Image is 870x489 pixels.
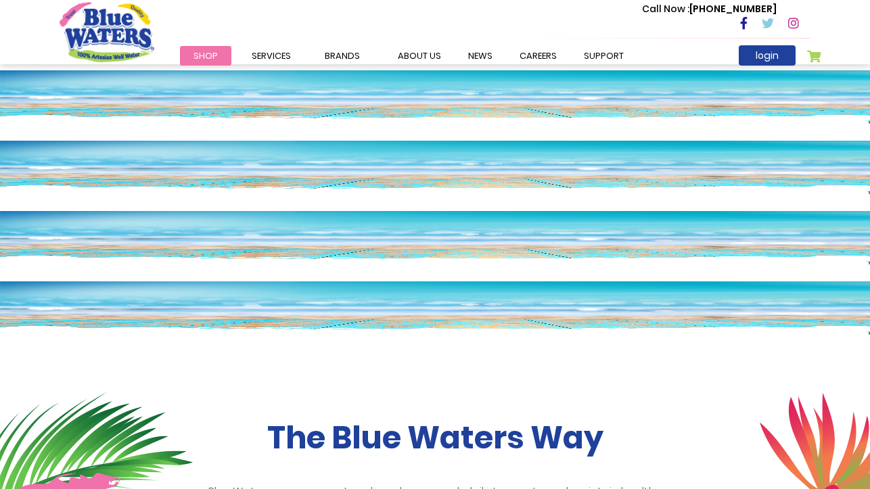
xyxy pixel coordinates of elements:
a: store logo [60,2,154,62]
a: about us [384,46,455,66]
a: support [570,46,637,66]
p: [PHONE_NUMBER] [642,2,777,16]
a: login [739,45,796,66]
span: Brands [325,49,360,62]
span: Services [252,49,291,62]
a: News [455,46,506,66]
a: careers [506,46,570,66]
span: Shop [193,49,218,62]
span: Call Now : [642,2,689,16]
h2: The Blue Waters Way [60,419,810,457]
